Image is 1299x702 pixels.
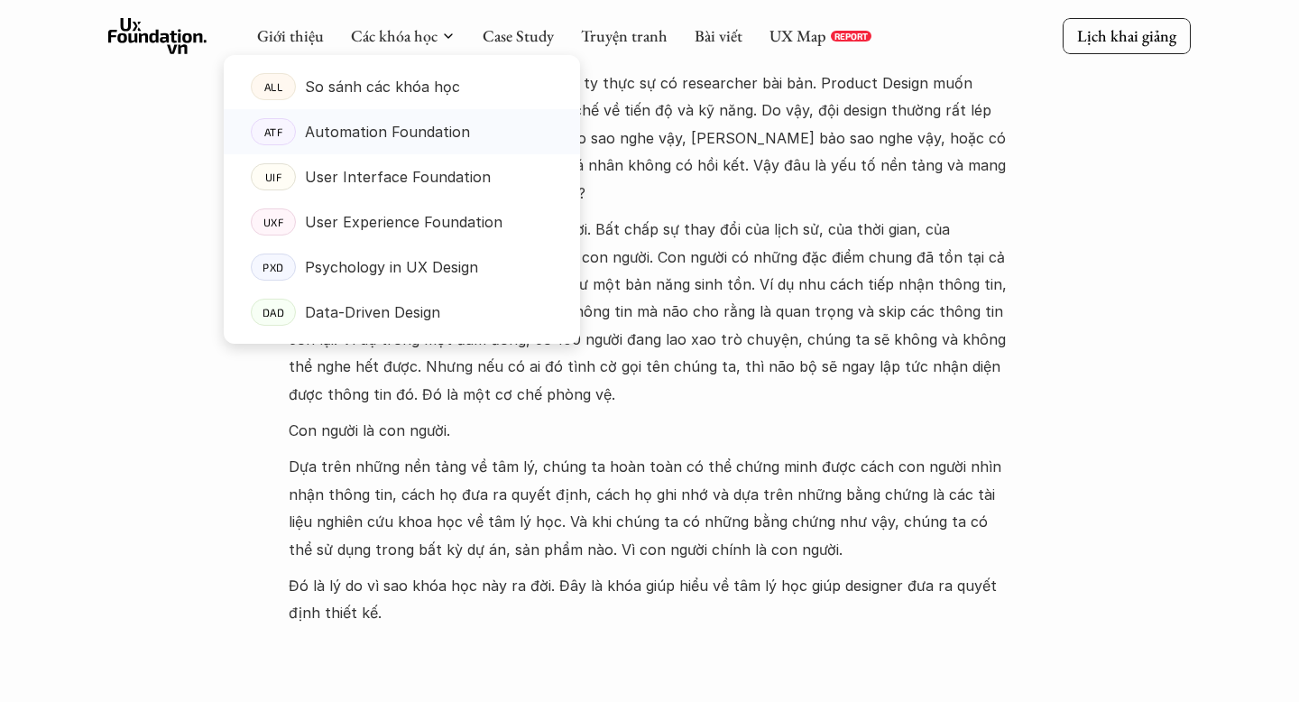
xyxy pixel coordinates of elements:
p: Lịch khai giảng [1077,25,1176,46]
p: So sánh các khóa học [305,73,460,100]
a: Truyện tranh [581,25,668,46]
a: PXDPsychology in UX Design [224,245,580,290]
p: Automation Foundation [305,118,470,145]
a: Case Study [483,25,554,46]
a: UXFUser Experience Foundation [224,199,580,245]
a: ALLSo sánh các khóa học [224,64,580,109]
p: Có một yếu tố không thay đổi là con người. Bất chấp sự thay đổi của lịch sử, của thời gian, của [... [289,216,1010,408]
p: User Interface Foundation [305,163,491,190]
p: Đó là lý do vì sao khóa học này ra đời. Đây là khóa giúp hiểu về tâm lý học giúp designer đưa ra ... [289,572,1010,627]
a: ATFAutomation Foundation [224,109,580,154]
p: Con người là con người. [289,417,1010,444]
a: UX Map [769,25,826,46]
p: User Experience Foundation [305,208,502,236]
a: Lịch khai giảng [1063,18,1191,53]
a: DADData-Driven Design [224,290,580,335]
p: UIF [265,171,282,183]
a: Giới thiệu [257,25,324,46]
p: Chúng ta có thể nghiên cứu để hiểu hơn về user để biết họ cần gì, vì sao, bao nhiêu người cần như... [289,42,1010,207]
p: DAD [263,306,285,319]
p: ALL [264,80,283,93]
p: PXD [263,261,284,273]
a: Bài viết [695,25,742,46]
p: UXF [263,216,284,228]
a: REPORT [831,31,871,42]
p: ATF [264,125,283,138]
p: Psychology in UX Design [305,254,478,281]
a: UIFUser Interface Foundation [224,154,580,199]
p: Dựa trên những nền tảng về tâm lý, chúng ta hoàn toàn có thể chứng minh được cách con người nhìn ... [289,453,1010,563]
a: Các khóa học [351,25,438,46]
p: REPORT [834,31,868,42]
p: Data-Driven Design [305,299,440,326]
